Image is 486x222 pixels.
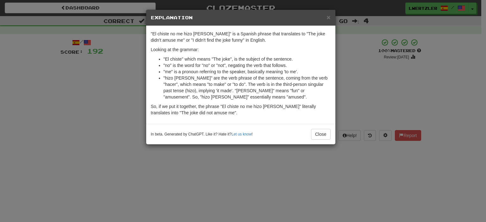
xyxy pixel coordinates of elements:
[164,75,331,100] li: "hizo [PERSON_NAME]" are the verb phrase of the sentence, coming from the verb "hacer", which mea...
[232,132,252,136] a: Let us know
[151,103,331,116] p: So, if we put it together, the phrase "El chiste no me hizo [PERSON_NAME]" literally translates i...
[327,14,330,21] button: Close
[164,56,331,62] li: "El chiste" which means "The joke", is the subject of the sentence.
[151,15,331,21] h5: Explanation
[327,14,330,21] span: ×
[311,129,331,140] button: Close
[151,46,331,53] p: Looking at the grammar:
[151,132,253,137] small: In beta. Generated by ChatGPT. Like it? Hate it? !
[164,69,331,75] li: "me" is a pronoun referring to the speaker, basically meaning 'to me'.
[164,62,331,69] li: "no" is the word for "no" or "not", negating the verb that follows.
[151,31,331,43] p: "El chiste no me hizo [PERSON_NAME]" is a Spanish phrase that translates to "The joke didn't amus...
